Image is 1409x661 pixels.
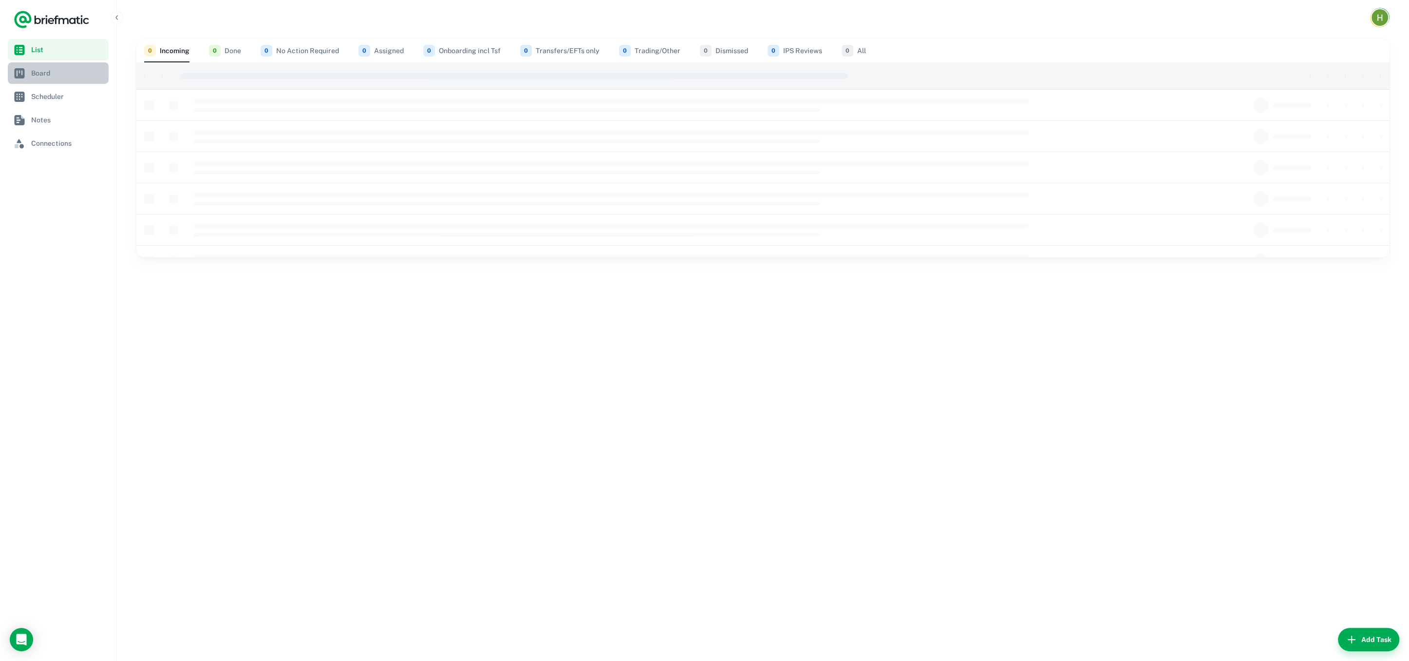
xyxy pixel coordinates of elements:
[10,628,33,651] div: Open Intercom Messenger
[31,138,105,149] span: Connections
[842,45,853,57] span: 0
[209,45,221,57] span: 0
[842,39,866,62] button: All
[520,45,532,57] span: 0
[700,45,712,57] span: 0
[1370,8,1390,27] button: Account button
[261,39,339,62] button: No Action Required
[1371,9,1388,26] img: Hoovest Account Services
[358,45,370,57] span: 0
[209,39,241,62] button: Done
[8,39,109,60] a: List
[520,39,600,62] button: Transfers/EFTs only
[768,39,822,62] button: IPS Reviews
[261,45,272,57] span: 0
[8,62,109,84] a: Board
[31,68,105,78] span: Board
[619,45,631,57] span: 0
[31,91,105,102] span: Scheduler
[358,39,404,62] button: Assigned
[423,39,501,62] button: Onboarding incl Tsf
[423,45,435,57] span: 0
[144,45,156,57] span: 0
[768,45,779,57] span: 0
[14,10,90,29] a: Logo
[619,39,680,62] button: Trading/Other
[1338,628,1399,651] button: Add Task
[31,44,105,55] span: List
[700,39,748,62] button: Dismissed
[8,109,109,131] a: Notes
[31,115,105,125] span: Notes
[8,133,109,154] a: Connections
[8,86,109,107] a: Scheduler
[144,39,189,62] button: Incoming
